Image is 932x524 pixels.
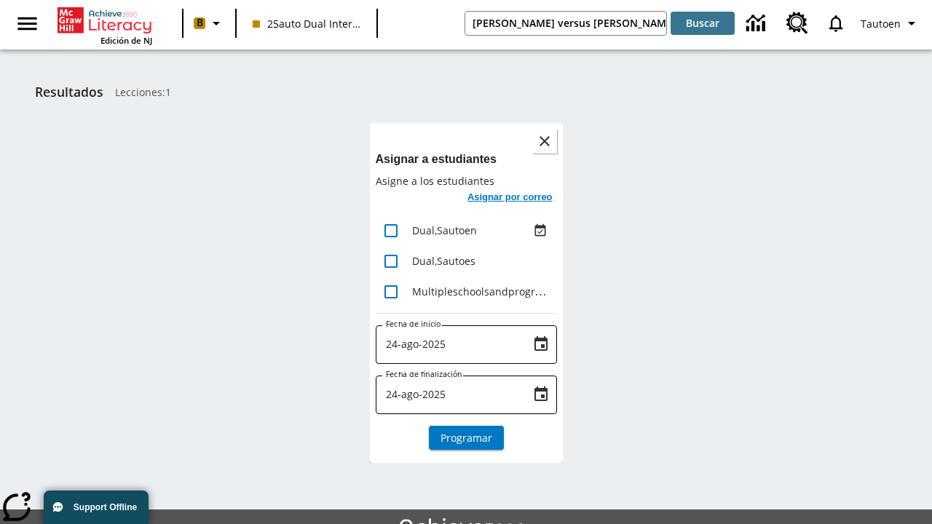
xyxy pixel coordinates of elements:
[441,430,492,445] span: Programar
[376,376,521,414] input: DD-MMMM-YYYY
[529,220,551,242] button: Asignado 23 ago al 23 ago
[412,254,475,268] span: Dual , Sautoes
[861,16,901,31] span: Tautoen
[817,4,855,42] a: Notificaciones
[386,369,462,380] label: Fecha de finalización
[35,84,103,100] h1: Resultados
[370,123,563,463] div: lesson details
[197,14,203,32] span: B
[58,4,152,46] div: Portada
[412,223,477,237] span: Dual , Sautoen
[855,10,926,36] button: Perfil/Configuración
[463,188,557,210] button: Asignar por correo
[412,285,598,298] span: Multipleschoolsandprograms , Sautoen
[526,380,556,409] button: Choose date, selected date is 24 ago 2025
[58,6,152,35] a: Portada
[465,12,666,35] input: Buscar campo
[412,284,551,299] div: Multipleschoolsandprograms, Sautoen
[671,12,735,35] button: Buscar
[412,223,529,238] div: Dual, Sautoen
[738,4,778,44] a: Centro de información
[526,330,556,359] button: Choose date, selected date is 24 ago 2025
[429,426,504,450] button: Programar
[188,10,231,36] button: Boost El color de la clase es melocotón. Cambiar el color de la clase.
[376,174,557,188] p: Asigne a los estudiantes
[376,325,521,364] input: DD-MMMM-YYYY
[253,16,360,31] span: 25auto Dual International
[467,189,553,206] h6: Asignar por correo
[386,319,441,330] label: Fecha de inicio
[100,35,152,46] span: Edición de NJ
[412,253,551,269] div: Dual, Sautoes
[6,2,49,45] button: Abrir el menú lateral
[74,502,137,512] span: Support Offline
[778,4,817,43] a: Centro de recursos, Se abrirá en una pestaña nueva.
[376,149,557,170] h6: Asignar a estudiantes
[44,491,149,524] button: Support Offline
[115,84,171,100] span: Lecciones : 1
[532,129,557,154] button: Cerrar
